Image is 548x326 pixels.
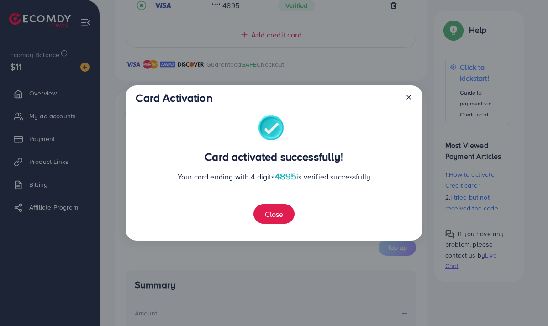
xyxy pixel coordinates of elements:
h3: Card Activation [136,91,212,105]
h3: Card activated successfully! [136,150,412,163]
button: Close [253,204,295,224]
img: success [258,115,290,143]
iframe: Chat [509,285,541,319]
p: Your card ending with 4 digits is verified successfully [136,171,412,182]
span: 4895 [275,169,297,183]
